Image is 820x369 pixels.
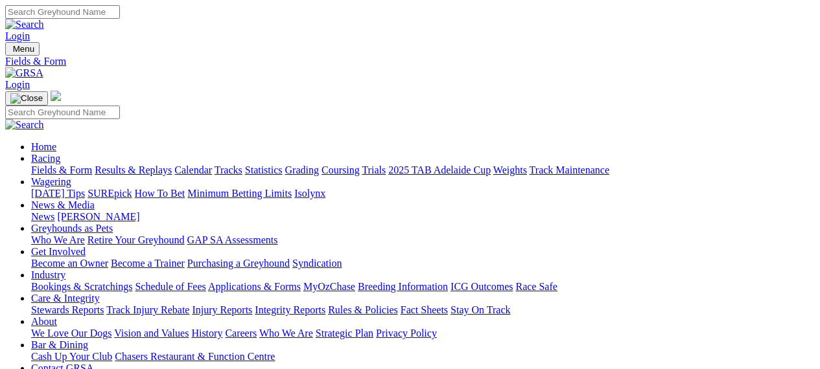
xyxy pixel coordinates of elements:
[5,30,30,41] a: Login
[362,164,386,175] a: Trials
[493,164,527,175] a: Weights
[31,211,815,223] div: News & Media
[13,44,34,54] span: Menu
[31,339,88,350] a: Bar & Dining
[316,328,373,339] a: Strategic Plan
[31,258,815,269] div: Get Involved
[5,67,43,79] img: GRSA
[31,269,65,280] a: Industry
[192,304,252,315] a: Injury Reports
[5,119,44,131] img: Search
[451,281,513,292] a: ICG Outcomes
[135,281,205,292] a: Schedule of Fees
[88,188,132,199] a: SUREpick
[95,164,172,175] a: Results & Replays
[31,176,71,187] a: Wagering
[57,211,139,222] a: [PERSON_NAME]
[88,234,185,245] a: Retire Your Greyhound
[135,188,185,199] a: How To Bet
[31,164,815,176] div: Racing
[245,164,283,175] a: Statistics
[31,199,95,210] a: News & Media
[5,42,40,56] button: Toggle navigation
[255,304,325,315] a: Integrity Reports
[388,164,491,175] a: 2025 TAB Adelaide Cup
[187,258,290,269] a: Purchasing a Greyhound
[31,328,815,339] div: About
[322,164,360,175] a: Coursing
[31,304,104,315] a: Stewards Reports
[31,258,108,269] a: Become an Owner
[31,281,132,292] a: Bookings & Scratchings
[31,188,815,199] div: Wagering
[208,281,301,292] a: Applications & Forms
[5,106,120,119] input: Search
[259,328,313,339] a: Who We Are
[401,304,448,315] a: Fact Sheets
[5,19,44,30] img: Search
[31,234,85,245] a: Who We Are
[31,351,815,363] div: Bar & Dining
[31,211,54,222] a: News
[31,223,113,234] a: Greyhounds as Pets
[10,93,43,104] img: Close
[215,164,242,175] a: Tracks
[292,258,342,269] a: Syndication
[376,328,437,339] a: Privacy Policy
[31,164,92,175] a: Fields & Form
[358,281,448,292] a: Breeding Information
[225,328,257,339] a: Careers
[174,164,212,175] a: Calendar
[31,281,815,293] div: Industry
[5,5,120,19] input: Search
[5,91,48,106] button: Toggle navigation
[31,188,85,199] a: [DATE] Tips
[303,281,355,292] a: MyOzChase
[285,164,319,175] a: Grading
[328,304,398,315] a: Rules & Policies
[31,351,112,362] a: Cash Up Your Club
[31,234,815,246] div: Greyhounds as Pets
[111,258,185,269] a: Become a Trainer
[31,328,111,339] a: We Love Our Dogs
[187,234,278,245] a: GAP SA Assessments
[106,304,189,315] a: Track Injury Rebate
[530,164,609,175] a: Track Maintenance
[115,351,275,362] a: Chasers Restaurant & Function Centre
[191,328,222,339] a: History
[31,316,57,327] a: About
[114,328,189,339] a: Vision and Values
[31,246,86,257] a: Get Involved
[294,188,325,199] a: Isolynx
[451,304,510,315] a: Stay On Track
[31,153,60,164] a: Racing
[5,79,30,90] a: Login
[187,188,292,199] a: Minimum Betting Limits
[31,293,100,304] a: Care & Integrity
[5,56,815,67] a: Fields & Form
[31,141,56,152] a: Home
[515,281,557,292] a: Race Safe
[31,304,815,316] div: Care & Integrity
[51,91,61,101] img: logo-grsa-white.png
